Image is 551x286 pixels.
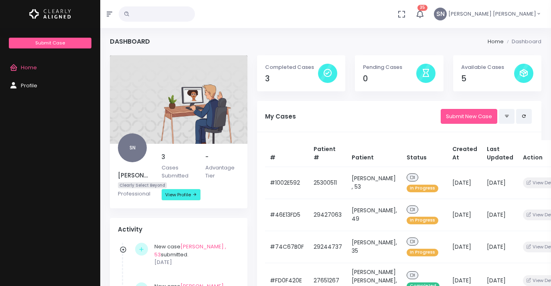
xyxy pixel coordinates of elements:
[407,185,438,192] span: In Progress
[402,140,448,167] th: Status
[118,182,167,188] span: Clearly Select Beyond
[417,5,427,11] span: 35
[21,82,37,89] span: Profile
[21,64,37,71] span: Home
[265,140,309,167] th: #
[110,38,150,45] h4: Dashboard
[162,153,196,161] h5: 3
[448,10,536,18] span: [PERSON_NAME] [PERSON_NAME]
[347,231,402,263] td: [PERSON_NAME], 35
[482,140,518,167] th: Last Updated
[309,167,347,199] td: 25300511
[461,63,514,71] p: Available Cases
[265,231,309,263] td: #74C67B0F
[441,109,497,124] a: Submit New Case
[448,167,482,199] td: [DATE]
[265,74,318,83] h4: 3
[118,172,152,179] h5: [PERSON_NAME] [PERSON_NAME]
[309,140,347,167] th: Patient #
[448,199,482,231] td: [DATE]
[265,63,318,71] p: Completed Cases
[434,8,447,20] span: SN
[504,38,541,46] li: Dashboard
[448,231,482,263] td: [DATE]
[154,243,226,258] a: [PERSON_NAME] , 53
[265,113,441,120] h5: My Cases
[482,199,518,231] td: [DATE]
[363,74,416,83] h4: 0
[154,243,235,266] div: New case submitted.
[482,231,518,263] td: [DATE]
[407,249,438,256] span: In Progress
[154,258,235,266] p: [DATE]
[162,164,196,179] p: Cases Submitted
[461,74,514,83] h4: 5
[118,133,147,162] span: SN
[205,164,239,179] p: Advantage Tier
[448,140,482,167] th: Created At
[407,217,438,224] span: In Progress
[347,167,402,199] td: [PERSON_NAME] , 53
[29,6,71,22] img: Logo Horizontal
[363,63,416,71] p: Pending Cases
[265,199,309,231] td: #46E13FD5
[482,167,518,199] td: [DATE]
[118,190,152,198] p: Professional
[9,38,91,48] a: Submit Case
[488,38,504,46] li: Home
[347,140,402,167] th: Patient
[205,153,239,161] h5: -
[309,231,347,263] td: 29244737
[162,189,201,200] a: View Profile
[35,40,65,46] span: Submit Case
[347,199,402,231] td: [PERSON_NAME], 49
[265,167,309,199] td: #1002E592
[309,199,347,231] td: 29427063
[118,226,239,233] h4: Activity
